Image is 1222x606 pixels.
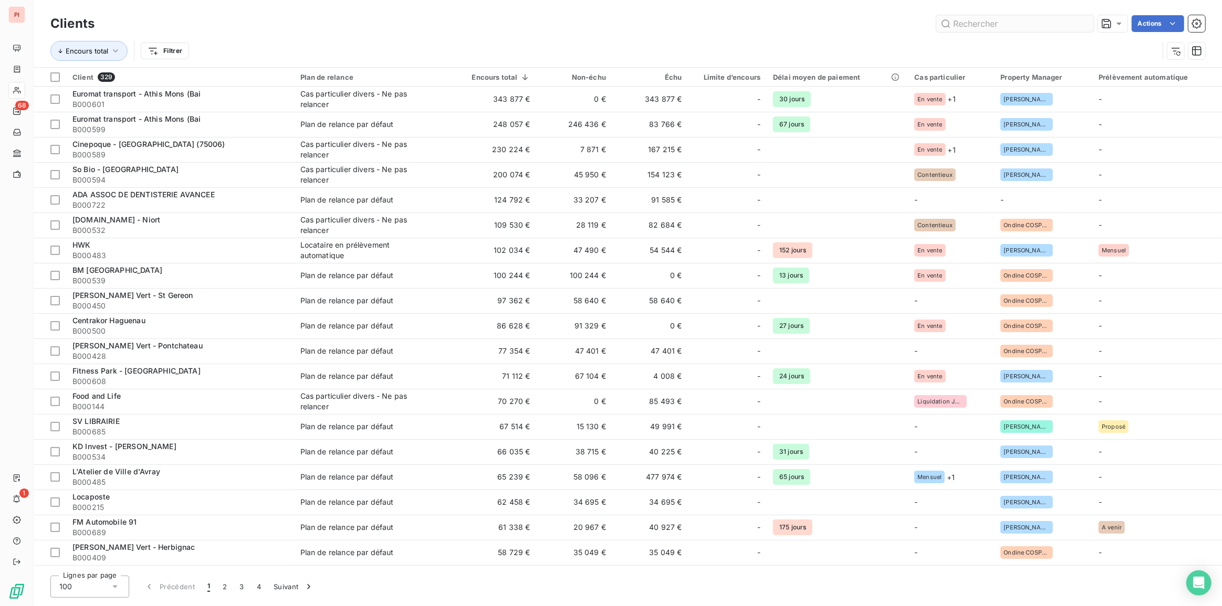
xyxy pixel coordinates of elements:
span: 329 [98,72,115,82]
td: 49 991 € [612,414,688,439]
td: 45 950 € [537,162,613,187]
td: 4 008 € [612,364,688,389]
span: Client [72,73,93,81]
td: 100 244 € [456,263,536,288]
img: Logo LeanPay [8,583,25,600]
td: 343 877 € [612,87,688,112]
span: Ondine COSPEREC [1004,398,1050,405]
span: Ondine COSPEREC [1004,323,1050,329]
span: B000144 [72,401,288,412]
td: 40 927 € [612,515,688,540]
span: [DOMAIN_NAME] - Niort [72,215,160,224]
td: 97 362 € [456,288,536,313]
td: 35 049 € [612,540,688,565]
td: 0 € [612,313,688,338]
span: - [1099,271,1102,280]
span: Fitness Park - [GEOGRAPHIC_DATA] [72,366,201,375]
span: - [914,346,917,355]
div: Locataire en prélèvement automatique [300,240,432,261]
span: - [1099,120,1102,129]
span: Ondine COSPEREC [1004,549,1050,556]
span: - [757,220,760,230]
span: [PERSON_NAME] [1004,524,1050,530]
span: B000601 [72,99,288,110]
span: 24 jours [773,368,810,384]
span: - [914,548,917,557]
td: 58 096 € [537,464,613,490]
button: Suivant [267,576,320,598]
span: + 1 [947,472,955,483]
span: - [1099,397,1102,406]
div: Cas particulier [914,73,988,81]
td: 20 967 € [537,515,613,540]
span: - [1099,346,1102,355]
span: - [757,321,760,331]
td: 58 340 € [456,565,536,590]
div: Plan de relance par défaut [300,446,394,457]
span: - [1099,170,1102,179]
td: 7 871 € [537,137,613,162]
span: En vente [917,272,942,279]
div: Plan de relance par défaut [300,522,394,533]
span: B000594 [72,175,288,185]
div: Plan de relance par défaut [300,346,394,356]
span: - [1099,296,1102,305]
span: - [757,346,760,356]
span: B000500 [72,326,288,336]
div: Plan de relance par défaut [300,472,394,482]
span: - [757,547,760,558]
span: - [1099,371,1102,380]
button: Précédent [138,576,201,598]
span: B000532 [72,225,288,236]
span: L'Atelier de Ville d'Avray [72,467,160,476]
td: 38 715 € [537,439,613,464]
span: - [914,195,917,204]
span: - [1000,195,1004,204]
span: B000428 [72,351,288,362]
td: 102 034 € [456,238,536,263]
span: - [1099,447,1102,456]
span: B000215 [72,502,288,513]
td: 35 049 € [537,540,613,565]
span: Mensuel [1102,247,1126,253]
td: 124 792 € [456,187,536,212]
span: - [914,422,917,431]
span: B000483 [72,250,288,261]
span: - [757,396,760,407]
td: 33 207 € [537,187,613,212]
div: Cas particulier divers - Ne pas relancer [300,215,432,236]
span: [PERSON_NAME] [1004,499,1050,505]
span: En vente [917,247,942,253]
span: [PERSON_NAME] [1004,247,1050,253]
td: 477 974 € [612,464,688,490]
span: 31 jours [773,444,809,460]
div: Prélèvement automatique [1099,73,1216,81]
span: En vente [917,121,942,127]
div: Plan de relance par défaut [300,119,394,130]
span: So Bio - [GEOGRAPHIC_DATA] [72,165,179,174]
td: 47 401 € [537,338,613,364]
td: 230 224 € [456,137,536,162]
div: Plan de relance [300,73,450,81]
button: Actions [1132,15,1184,32]
span: - [757,245,760,256]
span: - [757,119,760,130]
div: Cas particulier divers - Ne pas relancer [300,139,432,160]
span: [PERSON_NAME] Vert - St Gereon [72,291,193,300]
span: SV LIBRAIRIE [72,417,120,426]
button: 3 [234,576,250,598]
span: BM [GEOGRAPHIC_DATA] [72,265,162,274]
span: En vente [917,96,942,102]
span: HWK [72,240,90,249]
td: 34 695 € [537,490,613,515]
div: Échu [619,73,682,81]
button: 4 [250,576,267,598]
span: [PERSON_NAME] [1004,449,1050,455]
span: 152 jours [773,242,812,258]
div: Cas particulier divers - Ne pas relancer [300,391,432,412]
span: - [757,144,760,155]
span: - [914,296,917,305]
span: B000689 [72,527,288,538]
span: [PERSON_NAME] [1004,423,1050,430]
span: Ondine COSPEREC [1004,297,1050,304]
